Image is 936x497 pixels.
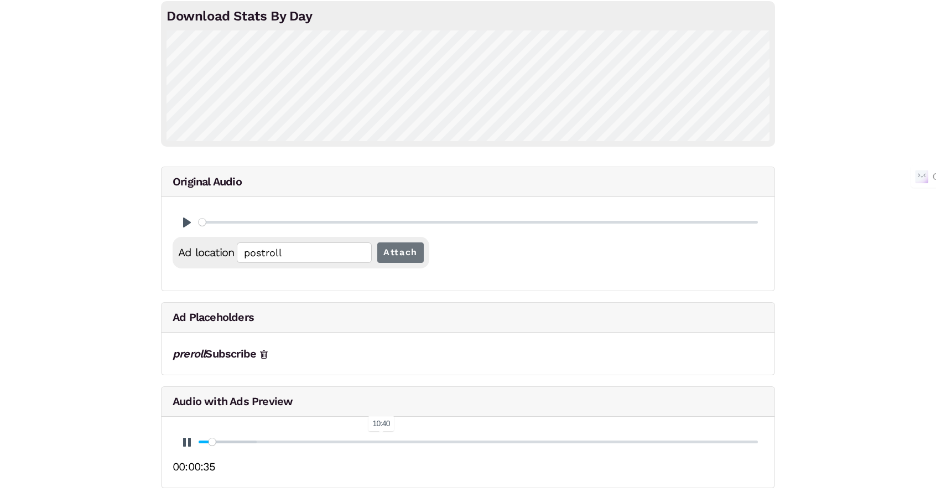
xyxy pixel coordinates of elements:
span: preroll [173,347,205,360]
input: Seek [199,437,758,447]
h5: Original Audio [162,167,774,197]
label: Ad location [178,242,237,262]
button: Play [178,433,196,451]
input: Attach [377,242,424,263]
a: prerollSubscribe [173,347,256,360]
button: Play [178,214,196,231]
div: 00:00:35 [173,457,763,477]
h5: Audio with Ads Preview [162,387,774,417]
h4: Download Stats By Day [167,7,769,26]
input: Seek [199,217,758,227]
h5: Ad Placeholders [162,303,774,333]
